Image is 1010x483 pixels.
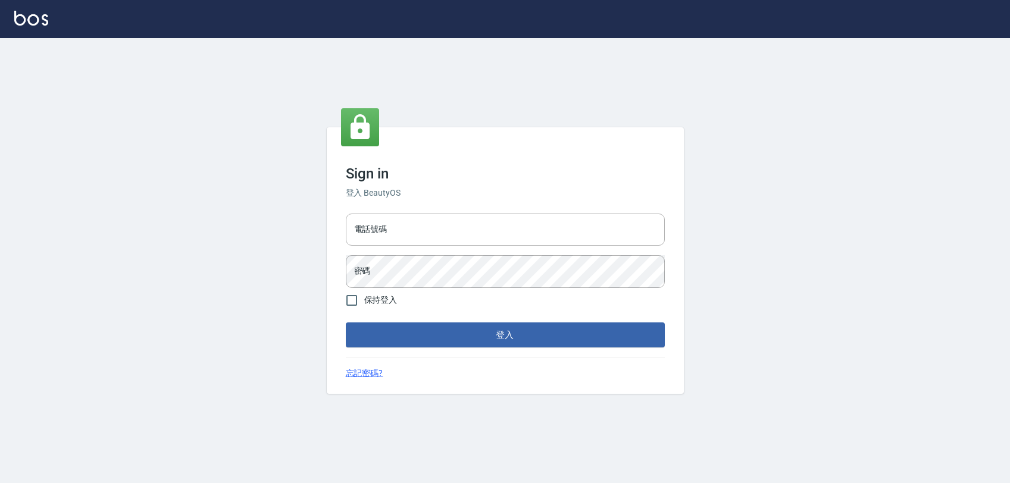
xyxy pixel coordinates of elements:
a: 忘記密碼? [346,367,383,379]
span: 保持登入 [364,294,398,306]
h6: 登入 BeautyOS [346,187,665,199]
button: 登入 [346,322,665,347]
h3: Sign in [346,165,665,182]
img: Logo [14,11,48,26]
